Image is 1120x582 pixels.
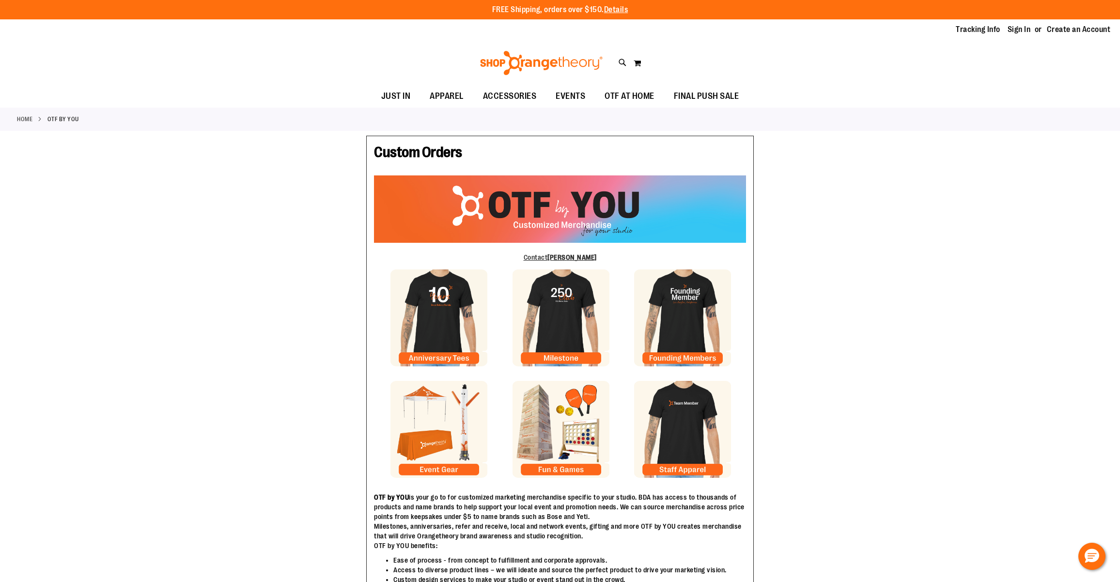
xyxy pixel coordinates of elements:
button: Hello, have a question? Let’s chat. [1078,543,1105,570]
a: Tracking Info [956,24,1000,35]
img: Anniversary Tile [390,269,487,366]
a: EVENTS [546,85,595,108]
h1: Custom Orders [374,143,746,166]
img: OTF Custom Orders [374,175,746,242]
span: OTF AT HOME [605,85,654,107]
img: Shop Orangetheory [479,51,604,75]
img: Founding Member Tile [634,269,731,366]
a: Details [604,5,628,14]
a: JUST IN [372,85,420,108]
b: [PERSON_NAME] [547,253,597,261]
span: JUST IN [381,85,411,107]
img: Anniversary Tile [390,381,487,478]
strong: OTF by YOU [374,493,409,501]
span: APPAREL [430,85,464,107]
a: Home [17,115,32,124]
span: FINAL PUSH SALE [674,85,739,107]
a: Create an Account [1047,24,1111,35]
img: Milestone Tile [513,381,609,478]
img: Milestone Tile [513,269,609,366]
a: APPAREL [420,85,473,108]
li: Ease of process - from concept to fulfillment and corporate approvals. [393,555,746,565]
a: ACCESSORIES [473,85,546,108]
p: is your go to for customized marketing merchandise specific to your studio. BDA has access to tho... [374,492,746,551]
span: EVENTS [556,85,585,107]
a: FINAL PUSH SALE [664,85,749,108]
a: Contact[PERSON_NAME] [524,253,597,261]
strong: OTF By You [47,115,79,124]
a: OTF AT HOME [595,85,664,108]
p: FREE Shipping, orders over $150. [492,4,628,16]
img: Founding Member Tile [634,381,731,478]
span: ACCESSORIES [483,85,537,107]
a: Sign In [1008,24,1031,35]
li: Access to diverse product lines – we will ideate and source the perfect product to drive your mar... [393,565,746,575]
